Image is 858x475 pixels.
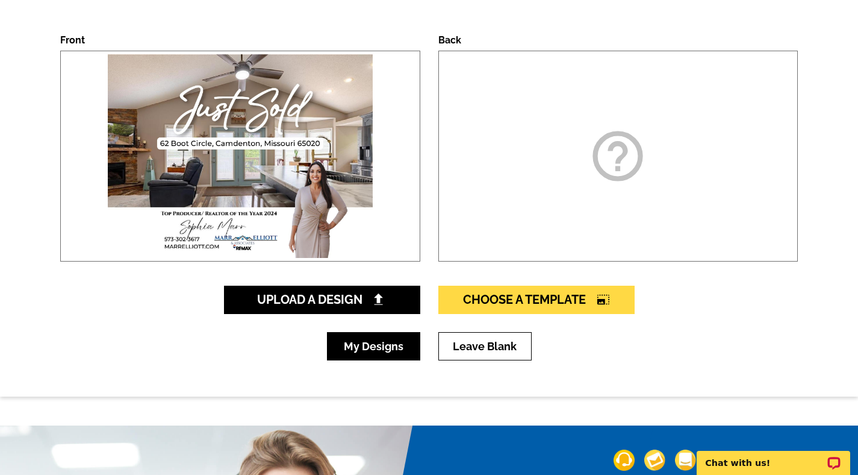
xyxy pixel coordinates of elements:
img: support-img-3_1.png [675,450,696,471]
a: My Designs [327,332,420,360]
i: help_outline [588,126,648,186]
span: Choose A Template [463,292,610,307]
label: Front [60,34,85,46]
i: photo_size_select_large [597,294,610,306]
iframe: LiveChat chat widget [689,437,858,475]
span: Upload A Design [257,292,387,307]
img: large-thumb.jpg [105,51,376,261]
img: support-img-2.png [644,450,665,471]
a: Choose A Templatephoto_size_select_large [438,286,635,314]
a: Leave Blank [438,332,532,360]
label: Back [438,34,461,46]
img: support-img-1.png [614,450,635,471]
a: Upload A Design [224,286,420,314]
